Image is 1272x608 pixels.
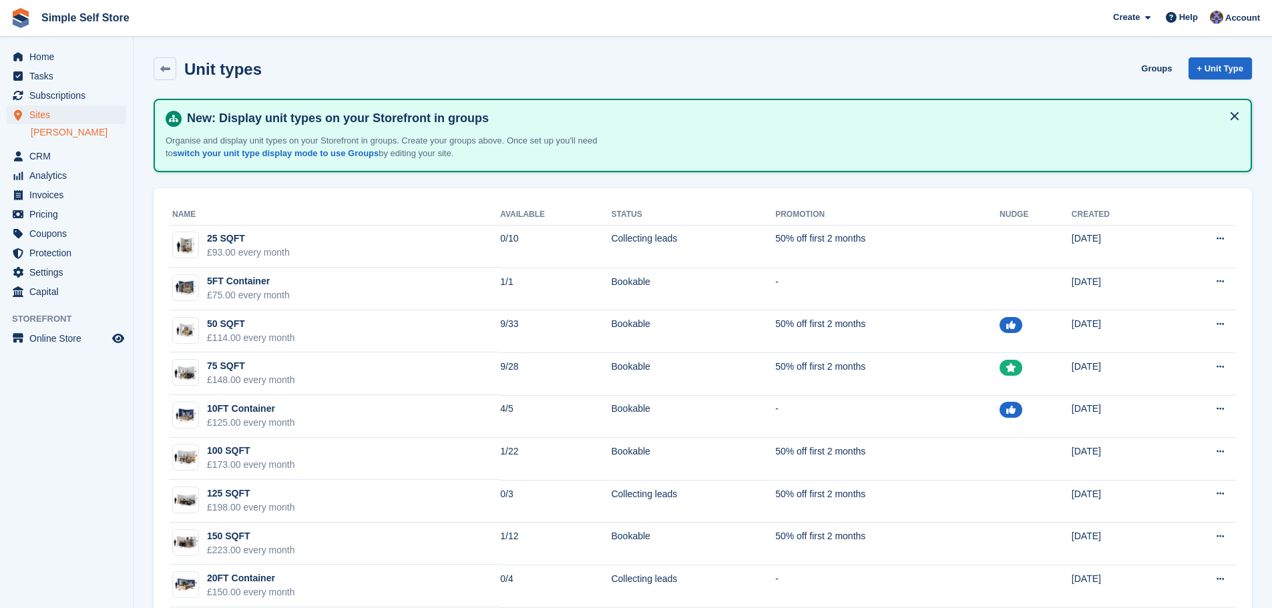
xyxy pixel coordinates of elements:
[775,395,1000,438] td: -
[207,444,295,458] div: 100 SQFT
[500,523,611,565] td: 1/12
[29,282,110,301] span: Capital
[611,523,775,565] td: Bookable
[500,352,611,395] td: 9/28
[7,47,126,66] a: menu
[1000,204,1072,226] th: Nudge
[173,278,198,298] img: 5%20sq%20ft%20container.jpg
[31,126,126,139] a: [PERSON_NAME]
[611,352,775,395] td: Bookable
[611,395,775,438] td: Bookable
[29,186,110,204] span: Invoices
[7,86,126,105] a: menu
[7,186,126,204] a: menu
[173,533,198,552] img: 150-sqft-unit%20(1).jpg
[29,329,110,348] span: Online Store
[1072,310,1167,353] td: [DATE]
[611,225,775,268] td: Collecting leads
[1072,565,1167,607] td: [DATE]
[12,312,133,326] span: Storefront
[173,236,198,255] img: 25-sqft-unit%20(1).jpg
[500,565,611,607] td: 0/4
[1072,352,1167,395] td: [DATE]
[1072,523,1167,565] td: [DATE]
[775,523,1000,565] td: 50% off first 2 months
[29,86,110,105] span: Subscriptions
[29,244,110,262] span: Protection
[1136,57,1177,79] a: Groups
[611,310,775,353] td: Bookable
[207,416,295,430] div: £125.00 every month
[775,352,1000,395] td: 50% off first 2 months
[173,406,198,425] img: 10-ft-container.jpg
[29,224,110,243] span: Coupons
[775,310,1000,353] td: 50% off first 2 months
[611,565,775,607] td: Collecting leads
[166,134,633,160] p: Organise and display unit types on your Storefront in groups. Create your groups above. Once set ...
[1072,480,1167,523] td: [DATE]
[7,67,126,85] a: menu
[1072,395,1167,438] td: [DATE]
[207,232,290,246] div: 25 SQFT
[1179,11,1198,24] span: Help
[775,268,1000,310] td: -
[173,448,198,467] img: 100-sqft-unit%20(1).jpg
[500,395,611,438] td: 4/5
[36,7,135,29] a: Simple Self Store
[207,288,290,302] div: £75.00 every month
[775,204,1000,226] th: Promotion
[207,529,295,543] div: 150 SQFT
[207,317,295,331] div: 50 SQFT
[1225,11,1260,25] span: Account
[1072,225,1167,268] td: [DATE]
[1210,11,1223,24] img: Sharon Hughes
[775,225,1000,268] td: 50% off first 2 months
[1072,438,1167,481] td: [DATE]
[611,480,775,523] td: Collecting leads
[173,320,198,340] img: 50-sqft-unit%20(1).jpg
[207,359,295,373] div: 75 SQFT
[775,565,1000,607] td: -
[1072,268,1167,310] td: [DATE]
[207,246,290,260] div: £93.00 every month
[7,263,126,282] a: menu
[611,268,775,310] td: Bookable
[207,585,295,599] div: £150.00 every month
[207,487,295,501] div: 125 SQFT
[11,8,31,28] img: stora-icon-8386f47178a22dfd0bd8f6a31ec36ba5ce8667c1dd55bd0f319d3a0aa187defe.svg
[500,438,611,481] td: 1/22
[29,105,110,124] span: Sites
[184,60,262,78] h2: Unit types
[173,148,379,158] a: switch your unit type display mode to use Groups
[500,310,611,353] td: 9/33
[170,204,500,226] th: Name
[29,166,110,185] span: Analytics
[775,438,1000,481] td: 50% off first 2 months
[7,224,126,243] a: menu
[207,402,295,416] div: 10FT Container
[500,225,611,268] td: 0/10
[182,111,1240,126] h4: New: Display unit types on your Storefront in groups
[775,480,1000,523] td: 50% off first 2 months
[207,543,295,557] div: £223.00 every month
[7,205,126,224] a: menu
[207,501,295,515] div: £198.00 every month
[1072,204,1167,226] th: Created
[173,491,198,510] img: 125-sqft-unit%20(1).jpg
[29,47,110,66] span: Home
[500,268,611,310] td: 1/1
[611,438,775,481] td: Bookable
[7,147,126,166] a: menu
[611,204,775,226] th: Status
[207,373,295,387] div: £148.00 every month
[173,363,198,382] img: 75-sqft-unit%20(1).jpg
[29,205,110,224] span: Pricing
[1189,57,1252,79] a: + Unit Type
[7,166,126,185] a: menu
[500,480,611,523] td: 0/3
[1113,11,1140,24] span: Create
[29,147,110,166] span: CRM
[207,274,290,288] div: 5FT Container
[7,282,126,301] a: menu
[207,458,295,472] div: £173.00 every month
